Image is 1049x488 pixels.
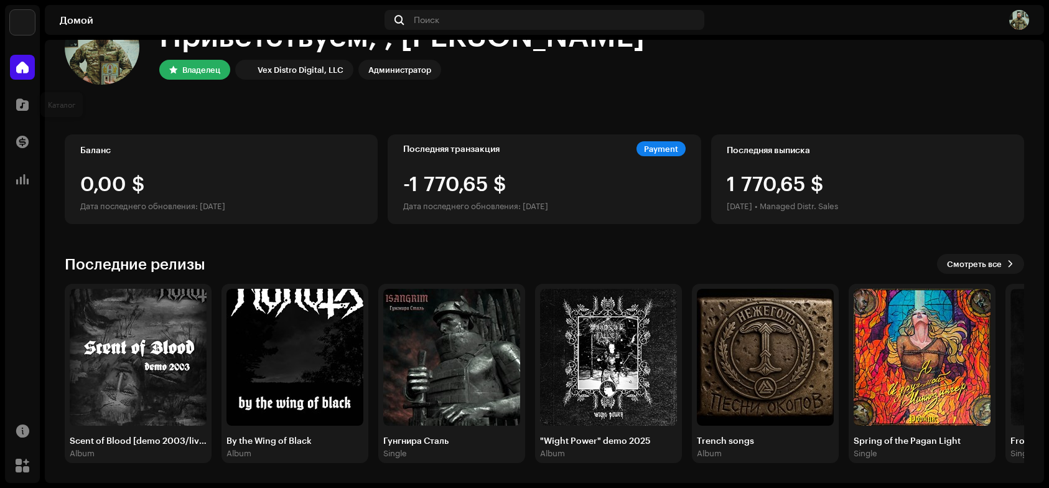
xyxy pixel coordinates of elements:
[540,436,677,446] div: "Wight Power" demo 2025
[947,251,1002,276] span: Смотреть все
[1009,10,1029,30] img: 4d9c2c7c-ff15-4c0c-bc68-912fa6c5d23a
[70,289,207,426] img: bafc5a53-e008-4711-bf3c-a81e99c4474c
[697,448,722,458] div: Album
[540,448,565,458] div: Album
[238,62,253,77] img: 4f352ab7-c6b2-4ec4-b97a-09ea22bd155f
[697,436,834,446] div: Trench songs
[368,62,431,77] div: Администратор
[383,436,520,446] div: Гунгнира Сталь
[226,448,251,458] div: Album
[937,254,1024,274] button: Смотреть все
[540,289,677,426] img: c951e045-f6c9-4587-924e-5f8fbafd0478
[403,199,548,213] div: Дата последнего обновления: [DATE]
[65,254,205,274] h3: Последние релизы
[65,134,378,224] re-o-card-value: Баланс
[755,199,757,213] div: •
[383,289,520,426] img: 0a9ac578-4dee-4a8a-aa1e-e03674f9a079
[80,199,362,213] div: Дата последнего обновления: [DATE]
[70,448,95,458] div: Album
[182,62,220,77] div: Владелец
[760,199,838,213] div: Managed Distr. Sales
[697,289,834,426] img: 29f16b32-7460-4a1d-bf0b-b8c2296b85ce
[854,436,991,446] div: Spring of the Pagan Light
[414,15,439,25] span: Поиск
[226,289,363,426] img: 0d0df914-9ba8-4fb7-a591-92746d963fa4
[80,145,362,155] div: Баланс
[60,15,380,25] div: Домой
[403,144,500,154] div: Последняя транзакция
[854,448,877,458] div: Single
[258,62,343,77] div: Vex Distro Digital, LLC
[636,141,686,156] div: Payment
[711,134,1024,224] re-o-card-value: Последняя выписка
[383,448,407,458] div: Single
[854,289,991,426] img: faa63bfb-a88d-4569-8b82-18c6a1981290
[727,199,752,213] div: [DATE]
[65,10,139,85] img: 4d9c2c7c-ff15-4c0c-bc68-912fa6c5d23a
[70,436,207,446] div: Scent of Blood [demo 2003/live demo 2003]
[226,436,363,446] div: By the Wing of Black
[10,10,35,35] img: 4f352ab7-c6b2-4ec4-b97a-09ea22bd155f
[1010,448,1034,458] div: Single
[727,145,1009,155] div: Последняя выписка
